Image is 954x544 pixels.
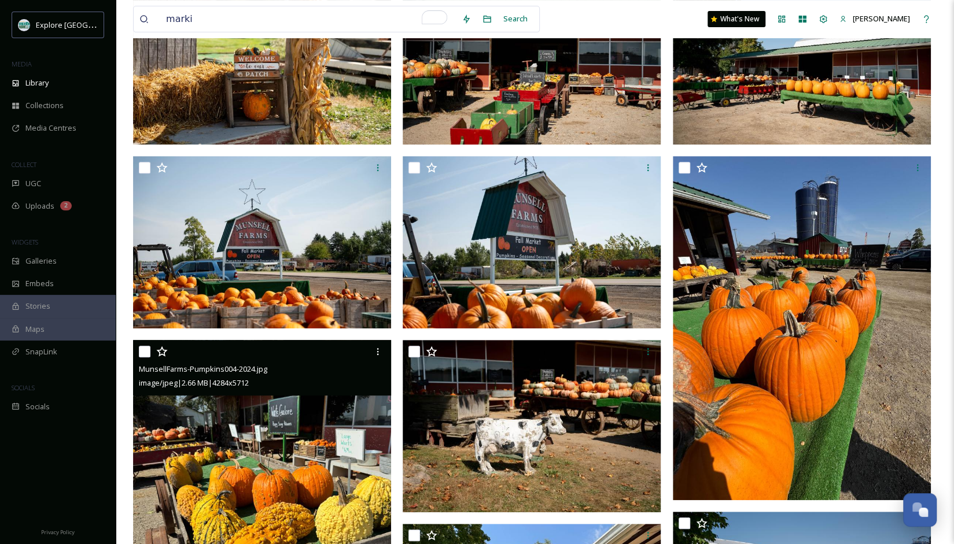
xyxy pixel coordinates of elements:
[25,301,50,312] span: Stories
[25,346,57,357] span: SnapLink
[853,13,910,24] span: [PERSON_NAME]
[133,156,391,328] img: MunsellFarms-Sign000-2024.jpg
[403,156,661,328] img: MunsellFarms-Sign001-2024.jpg
[25,324,45,335] span: Maps
[139,364,267,374] span: MunsellFarms-Pumpkins004-2024.jpg
[25,123,76,134] span: Media Centres
[139,378,249,388] span: image/jpeg | 2.66 MB | 4284 x 5712
[19,19,30,31] img: 67e7af72-b6c8-455a-acf8-98e6fe1b68aa.avif
[41,524,75,538] a: Privacy Policy
[834,8,916,30] a: [PERSON_NAME]
[25,256,57,267] span: Galleries
[12,238,38,246] span: WIDGETS
[41,528,75,536] span: Privacy Policy
[25,201,54,212] span: Uploads
[25,178,41,189] span: UGC
[160,6,456,32] input: To enrich screen reader interactions, please activate Accessibility in Grammarly extension settings
[36,19,195,30] span: Explore [GEOGRAPHIC_DATA][PERSON_NAME]
[12,383,35,392] span: SOCIALS
[673,156,931,499] img: MunsellFarms-Pumpkins005-2024.jpg
[708,11,765,27] a: What's New
[25,401,50,412] span: Socials
[12,160,36,169] span: COLLECT
[25,278,54,289] span: Embeds
[903,493,937,527] button: Open Chat
[25,77,49,88] span: Library
[12,60,32,68] span: MEDIA
[498,8,533,30] div: Search
[25,100,64,111] span: Collections
[60,201,72,210] div: 2
[403,340,661,512] img: MunsellFarms-Display002-2024.jpg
